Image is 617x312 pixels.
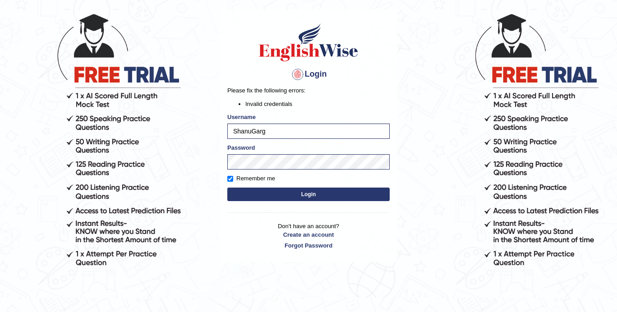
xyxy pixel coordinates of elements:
li: Invalid credentials [245,100,390,108]
h4: Login [227,67,390,82]
input: Remember me [227,176,233,182]
label: Remember me [227,174,275,183]
a: Create an account [227,230,390,239]
label: Password [227,143,255,152]
p: Don't have an account? [227,222,390,250]
label: Username [227,113,256,121]
p: Please fix the following errors: [227,86,390,95]
button: Login [227,188,390,201]
a: Forgot Password [227,241,390,250]
img: Logo of English Wise sign in for intelligent practice with AI [257,22,360,63]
